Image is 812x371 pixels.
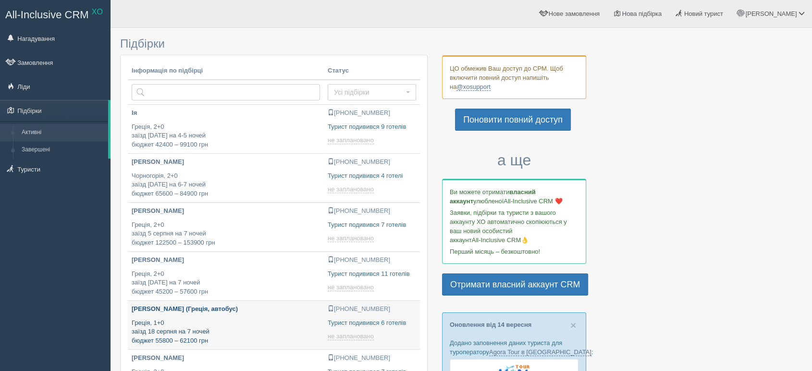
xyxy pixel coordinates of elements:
[328,109,416,118] p: [PHONE_NUMBER]
[622,10,662,17] span: Нова підбірка
[442,55,586,99] div: ЦО обмежив Ваш доступ до СРМ. Щоб включити повний доступ напишіть на
[5,9,89,21] span: All-Inclusive CRM
[17,141,108,159] a: Завершені
[128,154,324,202] a: [PERSON_NAME] Чорногорія, 2+0заїзд [DATE] на 6-7 ночейбюджет 65600 – 84900 грн
[684,10,723,17] span: Новий турист
[132,354,320,363] p: [PERSON_NAME]
[132,319,320,346] p: Греція, 1+0 заїзд 18 серпня на 7 ночей бюджет 55800 – 62100 грн
[328,235,376,242] a: не заплановано
[132,158,320,167] p: [PERSON_NAME]
[450,321,531,328] a: Оновлення від 14 вересня
[128,62,324,80] th: Інформація по підбірці
[455,109,571,131] a: Поновити повний доступ
[0,0,110,27] a: All-Inclusive CRM XO
[132,109,320,118] p: Ія
[328,319,416,328] p: Турист подивився 6 готелів
[132,256,320,265] p: [PERSON_NAME]
[489,348,591,356] a: Agora Tour в [GEOGRAPHIC_DATA]
[334,87,404,97] span: Усі підбірки
[450,247,578,256] p: Перший місяць – безкоштовно!
[328,270,416,279] p: Турист подивився 11 готелів
[328,185,376,193] a: не заплановано
[128,252,324,300] a: [PERSON_NAME] Греція, 2+0заїзд [DATE] на 7 ночейбюджет 45200 – 57600 грн
[450,338,578,357] p: Додано заповнення даних туриста для туроператору :
[328,256,416,265] p: [PHONE_NUMBER]
[132,270,320,297] p: Греція, 2+0 заїзд [DATE] на 7 ночей бюджет 45200 – 57600 грн
[132,305,320,314] p: [PERSON_NAME] (Греція, автобус)
[450,187,578,206] p: Ви можете отримати улюбленої
[472,236,529,244] span: All-Inclusive CRM👌
[132,123,320,149] p: Греція, 2+0 заїзд [DATE] на 4-5 ночей бюджет 42400 – 99100 грн
[328,84,416,100] button: Усі підбірки
[442,152,586,169] h3: а ще
[324,62,420,80] th: Статус
[128,203,324,251] a: [PERSON_NAME] Греція, 2+0заїзд 5 серпня на 7 ночейбюджет 122500 – 153900 грн
[132,84,320,100] input: Пошук за країною або туристом
[328,221,416,230] p: Турист подивився 7 готелів
[128,105,324,153] a: Ія Греція, 2+0заїзд [DATE] на 4-5 ночейбюджет 42400 – 99100 грн
[328,284,376,291] a: не заплановано
[328,284,374,291] span: не заплановано
[328,158,416,167] p: [PHONE_NUMBER]
[328,207,416,216] p: [PHONE_NUMBER]
[745,10,797,17] span: [PERSON_NAME]
[328,136,374,144] span: не заплановано
[328,172,416,181] p: Турист подивився 4 готелі
[132,221,320,247] p: Греція, 2+0 заїзд 5 серпня на 7 ночей бюджет 122500 – 153900 грн
[328,123,416,132] p: Турист подивився 9 готелів
[328,333,376,340] a: не заплановано
[92,8,103,16] sup: XO
[328,354,416,363] p: [PHONE_NUMBER]
[450,188,536,205] b: власний аккаунт
[17,124,108,141] a: Активні
[442,273,588,296] a: Отримати власний аккаунт CRM
[128,301,324,349] a: [PERSON_NAME] (Греція, автобус) Греція, 1+0заїзд 18 серпня на 7 ночейбюджет 55800 – 62100 грн
[328,305,416,314] p: [PHONE_NUMBER]
[328,185,374,193] span: не заплановано
[570,320,576,331] span: ×
[504,198,562,205] span: All-Inclusive CRM ❤️
[328,235,374,242] span: не заплановано
[450,208,578,245] p: Заявки, підбірки та туристи з вашого аккаунту ХО автоматично скопіюються у ваш новий особистий ак...
[328,333,374,340] span: не заплановано
[456,83,490,91] a: @xosupport
[132,172,320,198] p: Чорногорія, 2+0 заїзд [DATE] на 6-7 ночей бюджет 65600 – 84900 грн
[132,207,320,216] p: [PERSON_NAME]
[549,10,600,17] span: Нове замовлення
[328,136,376,144] a: не заплановано
[120,37,165,50] span: Підбірки
[570,320,576,330] button: Close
